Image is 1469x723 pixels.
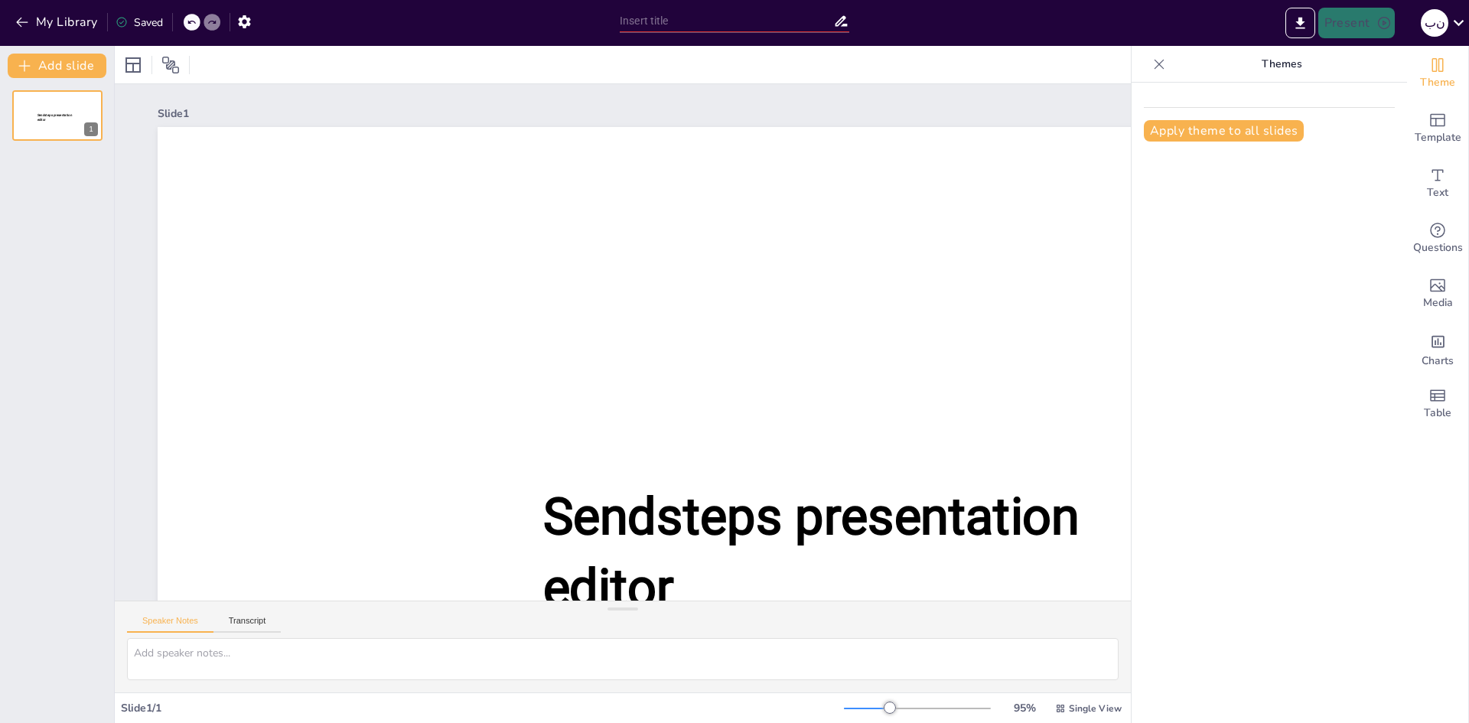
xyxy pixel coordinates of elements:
button: Transcript [213,616,282,633]
span: Text [1427,184,1448,201]
input: Insert title [620,10,833,32]
div: ن ب [1421,9,1448,37]
span: Template [1415,129,1461,146]
button: Export to PowerPoint [1285,8,1315,38]
span: Theme [1420,74,1455,91]
div: Add charts and graphs [1407,321,1468,376]
button: Apply theme to all slides [1144,120,1304,142]
span: Table [1424,405,1451,422]
div: 1 [84,122,98,136]
button: My Library [11,10,104,34]
button: Add slide [8,54,106,78]
span: Charts [1422,353,1454,370]
div: Add images, graphics, shapes or video [1407,266,1468,321]
span: Single View [1069,702,1122,715]
div: Layout [121,53,145,77]
span: Position [161,56,180,74]
div: Add ready made slides [1407,101,1468,156]
span: Sendsteps presentation editor [543,487,1080,617]
div: Slide 1 [158,106,1388,121]
div: Add a table [1407,376,1468,432]
div: Saved [116,15,163,30]
div: Change the overall theme [1407,46,1468,101]
div: Sendsteps presentation editor1 [12,90,103,141]
div: Get real-time input from your audience [1407,211,1468,266]
span: Sendsteps presentation editor [37,113,72,122]
button: ن ب [1421,8,1448,38]
div: 95 % [1006,701,1043,715]
span: Questions [1413,239,1463,256]
div: Add text boxes [1407,156,1468,211]
button: Present [1318,8,1395,38]
span: Media [1423,295,1453,311]
button: Speaker Notes [127,616,213,633]
div: Slide 1 / 1 [121,701,844,715]
p: Themes [1171,46,1392,83]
